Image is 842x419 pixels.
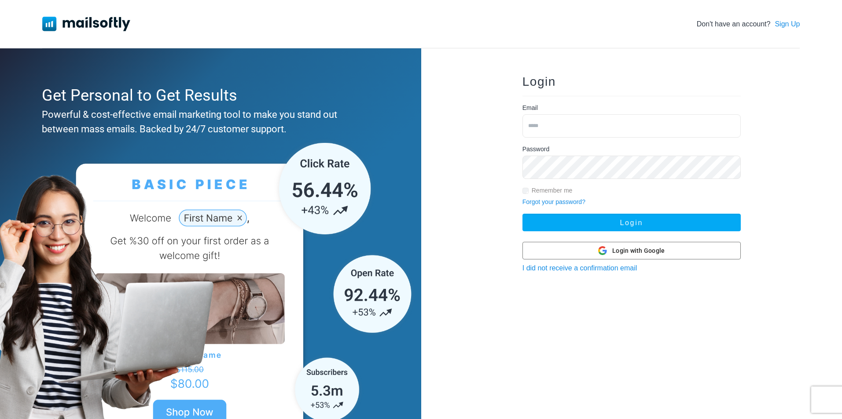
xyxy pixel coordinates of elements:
[522,264,637,272] a: I did not receive a confirmation email
[532,186,573,195] label: Remember me
[522,103,538,113] label: Email
[522,75,556,88] span: Login
[697,19,800,29] div: Don't have an account?
[612,246,665,255] span: Login with Google
[522,214,741,231] button: Login
[42,17,130,31] img: Mailsoftly
[42,107,375,136] div: Powerful & cost-effective email marketing tool to make you stand out between mass emails. Backed ...
[522,198,585,205] a: Forgot your password?
[522,145,549,154] label: Password
[522,242,741,259] button: Login with Google
[775,19,800,29] a: Sign Up
[42,84,375,107] div: Get Personal to Get Results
